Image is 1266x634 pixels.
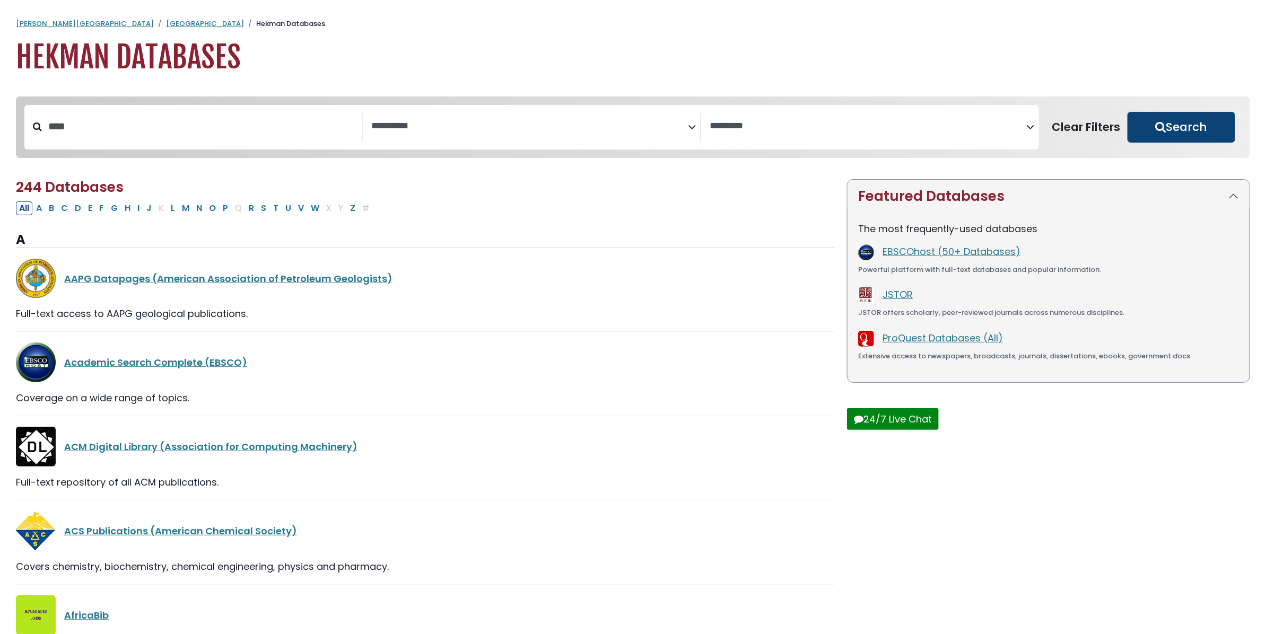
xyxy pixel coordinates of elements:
h3: A [16,232,834,248]
a: JSTOR [883,288,913,301]
div: Coverage on a wide range of topics. [16,391,834,405]
textarea: Search [710,121,1026,132]
li: Hekman Databases [244,19,325,29]
button: Filter Results T [270,201,282,215]
button: Filter Results R [246,201,257,215]
a: [GEOGRAPHIC_DATA] [166,19,244,29]
nav: breadcrumb [16,19,1250,29]
div: JSTOR offers scholarly, peer-reviewed journals across numerous disciplines. [858,307,1239,318]
button: Filter Results J [143,201,155,215]
div: Extensive access to newspapers, broadcasts, journals, dissertations, ebooks, government docs. [858,351,1239,362]
button: Filter Results G [108,201,121,215]
a: AfricaBib [64,609,109,622]
button: Filter Results H [121,201,134,215]
nav: Search filters [16,96,1250,158]
div: Alpha-list to filter by first letter of database name [16,201,374,214]
button: Filter Results Z [347,201,359,215]
div: Full-text access to AAPG geological publications. [16,306,834,321]
a: ACM Digital Library (Association for Computing Machinery) [64,440,357,453]
button: Featured Databases [848,180,1250,213]
button: Filter Results F [96,201,107,215]
a: EBSCOhost (50+ Databases) [883,245,1020,258]
button: Clear Filters [1045,112,1128,143]
button: Filter Results M [179,201,193,215]
div: Powerful platform with full-text databases and popular information. [858,265,1239,275]
p: The most frequently-used databases [858,222,1239,236]
button: Filter Results D [72,201,84,215]
button: Filter Results N [193,201,205,215]
button: Filter Results U [282,201,294,215]
button: Filter Results L [168,201,178,215]
button: Filter Results A [33,201,45,215]
button: Filter Results P [220,201,231,215]
a: [PERSON_NAME][GEOGRAPHIC_DATA] [16,19,154,29]
button: Filter Results V [295,201,307,215]
h1: Hekman Databases [16,40,1250,75]
button: Filter Results C [58,201,71,215]
button: Submit for Search Results [1128,112,1236,143]
a: ProQuest Databases (All) [883,331,1003,345]
button: Filter Results B [46,201,57,215]
textarea: Search [371,121,688,132]
input: Search database by title or keyword [42,118,362,135]
button: Filter Results E [85,201,95,215]
button: Filter Results O [206,201,219,215]
a: ACS Publications (American Chemical Society) [64,524,297,538]
button: Filter Results W [308,201,322,215]
button: 24/7 Live Chat [847,408,939,430]
div: Full-text repository of all ACM publications. [16,475,834,489]
button: Filter Results I [134,201,143,215]
a: Academic Search Complete (EBSCO) [64,356,247,369]
div: Covers chemistry, biochemistry, chemical engineering, physics and pharmacy. [16,559,834,574]
a: AAPG Datapages (American Association of Petroleum Geologists) [64,272,392,285]
button: Filter Results S [258,201,269,215]
span: 244 Databases [16,178,124,197]
button: All [16,201,32,215]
